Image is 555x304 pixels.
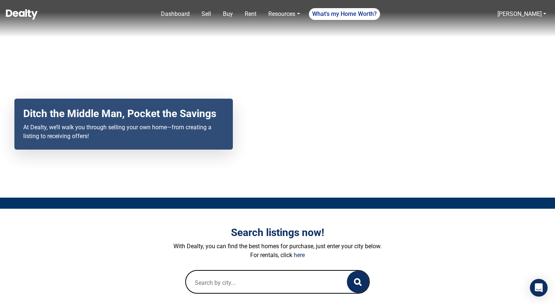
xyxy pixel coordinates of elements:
[73,251,482,260] p: For rentals, click
[242,7,259,21] a: Rent
[497,10,542,17] a: [PERSON_NAME]
[199,7,214,21] a: Sell
[158,7,193,21] a: Dashboard
[4,282,26,304] iframe: BigID CMP Widget
[73,242,482,251] p: With Dealty, you can find the best homes for purchase, just enter your city below.
[23,123,224,141] p: At Dealty, we’ll walk you through selling your own home—from creating a listing to receiving offers!
[265,7,303,21] a: Resources
[309,8,380,20] a: What's my Home Worth?
[73,226,482,239] h3: Search listings now!
[220,7,236,21] a: Buy
[530,279,548,297] div: Open Intercom Messenger
[494,7,549,21] a: [PERSON_NAME]
[6,9,38,20] img: Dealty - Buy, Sell & Rent Homes
[294,252,305,259] a: here
[23,107,224,120] h2: Ditch the Middle Man, Pocket the Savings
[186,271,332,294] input: Search by city...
